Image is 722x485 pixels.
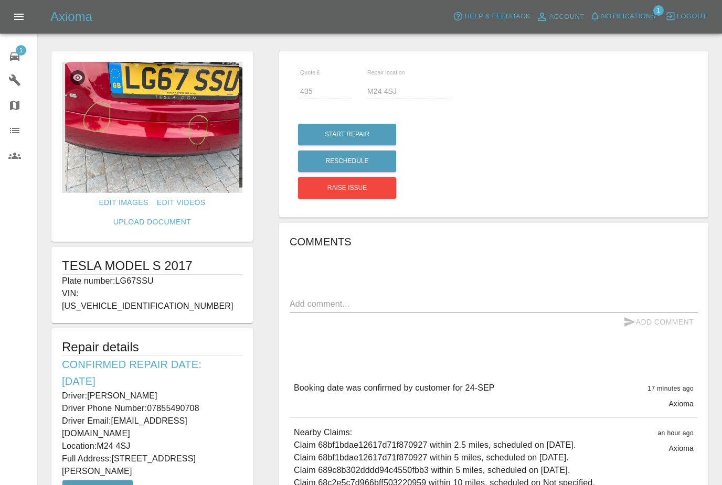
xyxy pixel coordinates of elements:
[450,8,533,25] button: Help & Feedback
[464,10,530,23] span: Help & Feedback
[62,257,242,274] h1: TESLA MODEL S 2017
[668,398,694,409] p: Axioma
[294,382,495,394] p: Booking date was confirmed by customer for 24-SEP
[62,440,242,452] p: Location: M24 4SJ
[62,62,242,193] img: 71f9c47e-93fc-4136-ab80-f6e549d567eb
[50,8,92,25] h5: Axioma
[367,69,405,76] span: Repair location
[653,5,664,16] span: 1
[62,356,242,390] h6: Confirmed Repair Date: [DATE]
[601,10,656,23] span: Notifications
[6,4,31,29] button: Open drawer
[62,390,242,402] p: Driver: [PERSON_NAME]
[62,339,242,355] h5: Repair details
[62,452,242,478] p: Full Address: [STREET_ADDRESS][PERSON_NAME]
[668,443,694,454] p: Axioma
[298,150,396,172] button: Reschedule
[153,193,210,212] a: Edit Videos
[62,275,242,287] p: Plate number: LG67SSU
[647,385,694,392] span: 17 minutes ago
[62,402,242,415] p: Driver Phone Number: 07855490708
[298,177,396,199] button: Raise issue
[533,8,587,25] a: Account
[300,69,320,76] span: Quote £
[658,429,694,437] span: an hour ago
[16,45,26,56] span: 1
[677,10,707,23] span: Logout
[298,124,396,145] button: Start Repair
[290,233,698,250] h6: Comments
[94,193,152,212] a: Edit Images
[62,415,242,440] p: Driver Email: [EMAIL_ADDRESS][DOMAIN_NAME]
[663,8,709,25] button: Logout
[549,11,585,23] span: Account
[62,287,242,312] p: VIN: [US_VEHICLE_IDENTIFICATION_NUMBER]
[109,212,195,232] a: Upload Document
[587,8,659,25] button: Notifications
